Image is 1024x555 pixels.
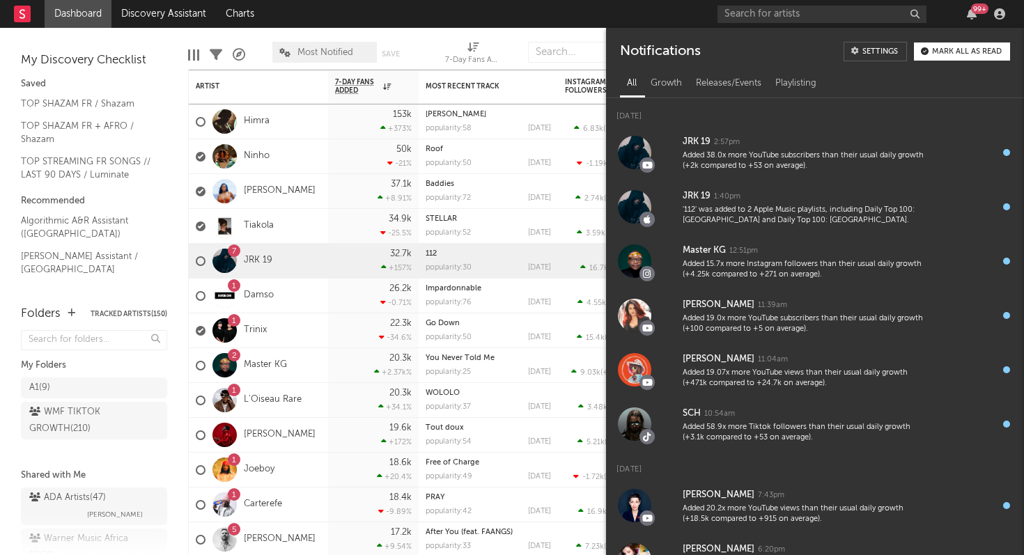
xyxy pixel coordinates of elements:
button: 99+ [967,8,977,19]
a: TOP SHAZAM FR / Shazam [21,96,153,111]
a: Roof [426,146,443,153]
div: 20.3k [389,354,412,363]
div: ( ) [577,333,635,342]
div: 99 + [971,3,988,14]
div: 2:57pm [714,137,740,148]
div: popularity: 76 [426,299,472,306]
button: Mark all as read [914,42,1010,61]
div: Recommended [21,193,167,210]
input: Search for artists [717,6,926,23]
div: popularity: 50 [426,159,472,167]
a: Tout doux [426,424,464,432]
div: [DATE] [528,403,551,411]
div: ( ) [578,402,635,412]
a: JRK 192:57pmAdded 38.0x more YouTube subscribers than their usual daily growth (+2k compared to +... [606,125,1024,180]
div: ( ) [578,507,635,516]
a: Joeboy [244,464,274,476]
div: ADA Artists ( 47 ) [29,490,106,506]
div: [DATE] [528,473,551,480]
div: ( ) [576,542,635,551]
div: popularity: 52 [426,229,471,237]
div: 32.7k [390,249,412,258]
div: SCH [683,405,701,422]
a: TOP SHAZAM FR + AFRO / Shazam [21,118,153,147]
div: [DATE] [528,194,551,202]
div: 1:40pm [714,191,740,202]
div: ( ) [577,159,635,168]
div: My Discovery Checklist [21,52,167,69]
a: JRK 19 [244,255,272,267]
a: L'Oiseau Rare [244,394,302,406]
div: Notifications [620,42,700,61]
a: TOP STREAMING FR SONGS // LAST 90 DAYS / Luminate [21,154,153,182]
div: WOLOLO [426,389,551,397]
div: [DATE] [528,229,551,237]
div: Shared with Me [21,467,167,484]
div: [PERSON_NAME] [683,351,754,368]
div: ( ) [575,194,635,203]
a: JRK 191:40pm'112' was added to 2 Apple Music playlists, including Daily Top 100: [GEOGRAPHIC_DATA... [606,180,1024,234]
a: A1(9) [21,377,167,398]
div: 6:20pm [758,545,785,555]
div: 11:39am [758,300,787,311]
span: 15.4k [586,334,605,342]
div: 20.3k [389,389,412,398]
div: +8.91 % [378,194,412,203]
a: Baddies [426,180,454,188]
div: Added 20.2x more YouTube views than their usual daily growth (+18.5k compared to +915 on average). [683,503,928,525]
div: -9.89 % [378,507,412,516]
div: 18.6k [389,458,412,467]
span: 6.83k [583,125,603,133]
div: Most Recent Track [426,82,530,91]
a: [PERSON_NAME]11:39amAdded 19.0x more YouTube subscribers than their usual daily growth (+100 comp... [606,288,1024,343]
div: Tout doux [426,424,551,432]
span: 3.48k [587,404,607,412]
a: [PERSON_NAME] [244,533,316,545]
span: 2.74k [584,195,604,203]
div: 7:43pm [758,490,784,501]
div: ( ) [574,124,635,133]
div: STELLAR [426,215,551,223]
a: Go Down [426,320,460,327]
div: 11:04am [758,354,788,365]
div: Added 19.0x more YouTube subscribers than their usual daily growth (+100 compared to +5 on average). [683,313,928,335]
button: Save [382,50,400,58]
div: [DATE] [528,299,551,306]
div: [DATE] [528,368,551,376]
div: ( ) [573,472,635,481]
div: Baddies [426,180,551,188]
div: popularity: 25 [426,368,471,376]
div: Added 15.7x more Instagram followers than their usual daily growth (+4.25k compared to +271 on av... [683,259,928,281]
div: 18.4k [389,493,412,502]
div: WMF TIKTOK GROWTH ( 210 ) [29,404,127,437]
div: Folders [21,306,61,322]
a: Master KG12:51pmAdded 15.7x more Instagram followers than their usual daily growth (+4.25k compar... [606,234,1024,288]
div: [DATE] [528,125,551,132]
a: Free of Charge [426,459,479,467]
div: [PERSON_NAME] [683,487,754,503]
div: PRAY [426,494,551,501]
div: 7-Day Fans Added (7-Day Fans Added) [445,35,501,75]
a: SCH10:54amAdded 58.9x more Tiktok followers than their usual daily growth (+3.1k compared to +53 ... [606,397,1024,451]
div: Saved [21,76,167,93]
div: JRK 19 [683,134,711,150]
span: -1.72k [582,474,604,481]
div: 50k [396,145,412,154]
div: +172 % [381,437,412,446]
span: 4.55k [587,299,606,307]
div: Mark all as read [932,48,1002,56]
div: [DATE] [528,438,551,446]
div: 19.6k [389,423,412,432]
div: -21 % [387,159,412,168]
button: Tracked Artists(150) [91,311,167,318]
a: WMF TIKTOK GROWTH(210) [21,402,167,439]
div: Artist [196,82,300,91]
div: You Never Told Me [426,354,551,362]
div: +20.4 % [377,472,412,481]
div: 34.9k [389,214,412,224]
div: 112 [426,250,551,258]
a: [PERSON_NAME]7:43pmAdded 20.2x more YouTube views than their usual daily growth (+18.5k compared ... [606,478,1024,533]
div: popularity: 49 [426,473,472,480]
div: [DATE] [606,451,1024,478]
a: STELLAR [426,215,457,223]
